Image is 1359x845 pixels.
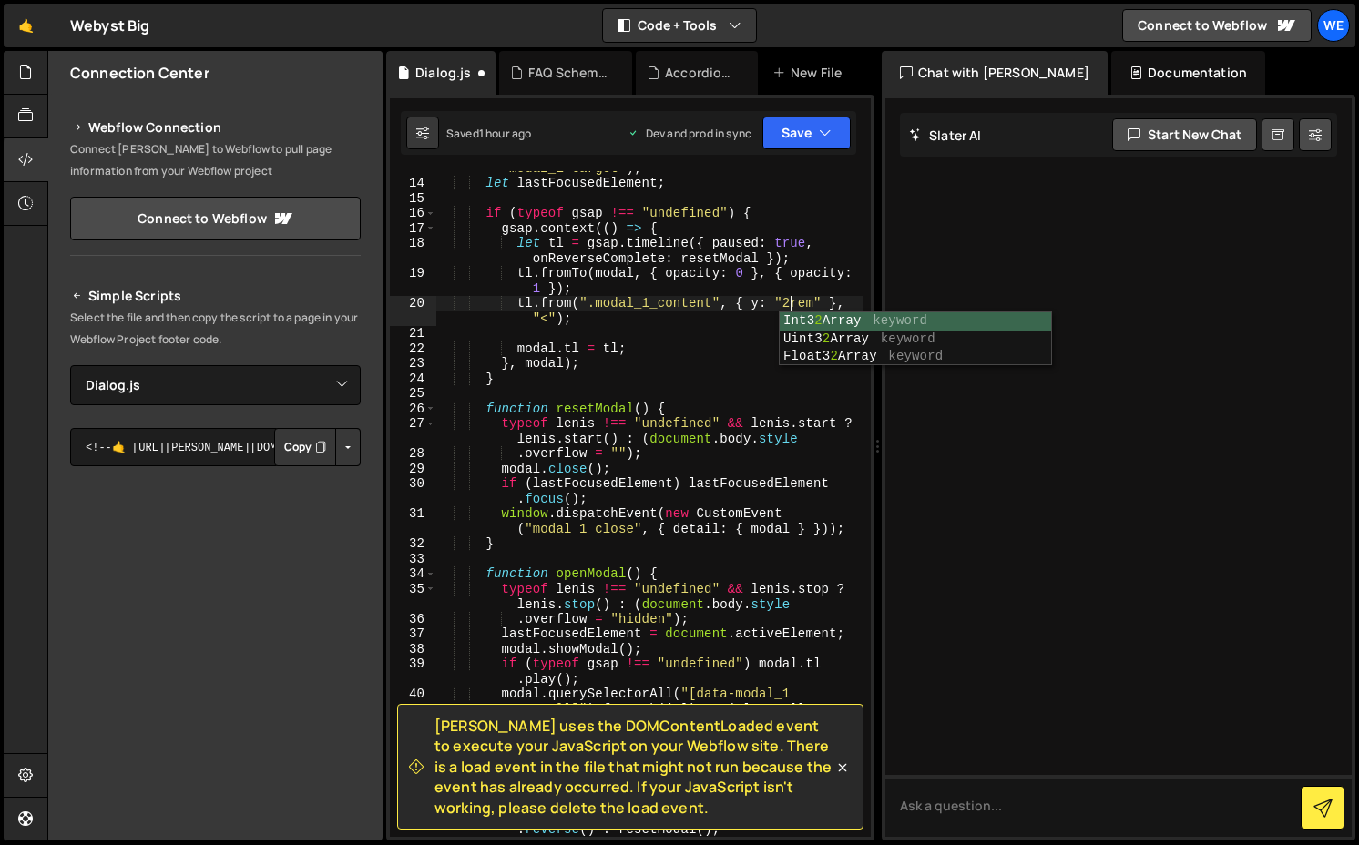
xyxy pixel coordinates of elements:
div: 25 [390,386,436,402]
div: Saved [446,126,531,141]
div: Dialog.js [415,64,471,82]
div: 35 [390,582,436,612]
h2: Slater AI [909,127,982,144]
div: 33 [390,552,436,567]
a: We [1317,9,1350,42]
div: FAQ Schema.js [528,64,610,82]
div: 24 [390,372,436,387]
div: 26 [390,402,436,417]
div: 22 [390,341,436,357]
div: 41 [390,732,436,762]
div: Button group with nested dropdown [274,428,361,466]
div: 16 [390,206,436,221]
div: 23 [390,356,436,372]
h2: Simple Scripts [70,285,361,307]
div: Chat with [PERSON_NAME] [882,51,1108,95]
div: 38 [390,642,436,657]
span: [PERSON_NAME] uses the DOMContentLoaded event to execute your JavaScript on your Webflow site. Th... [434,716,833,818]
div: Webyst Big [70,15,150,36]
div: 19 [390,266,436,296]
div: 31 [390,506,436,536]
div: 18 [390,236,436,266]
div: 28 [390,446,436,462]
iframe: YouTube video player [70,496,363,660]
a: Connect to Webflow [70,197,361,240]
div: 30 [390,476,436,506]
div: Accordion.js [665,64,736,82]
a: Connect to Webflow [1122,9,1312,42]
div: 29 [390,462,436,477]
div: 17 [390,221,436,237]
div: 1 hour ago [479,126,532,141]
button: Copy [274,428,336,466]
div: 21 [390,326,436,341]
p: Select the file and then copy the script to a page in your Webflow Project footer code. [70,307,361,351]
div: 32 [390,536,436,552]
p: Connect [PERSON_NAME] to Webflow to pull page information from your Webflow project [70,138,361,182]
h2: Connection Center [70,63,209,83]
button: Start new chat [1112,118,1257,151]
a: 🤙 [4,4,48,47]
div: 20 [390,296,436,326]
div: 44 [390,792,436,808]
div: 39 [390,657,436,687]
div: New File [772,64,849,82]
div: 40 [390,687,436,732]
h2: Webflow Connection [70,117,361,138]
div: 34 [390,566,436,582]
div: 37 [390,626,436,642]
div: Dev and prod in sync [628,126,751,141]
textarea: <!--🤙 [URL][PERSON_NAME][DOMAIN_NAME]> <script>document.addEventListener("DOMContentLoaded", func... [70,428,361,466]
div: 15 [390,191,436,207]
div: 36 [390,612,436,627]
div: 45 [390,807,436,837]
button: Code + Tools [603,9,756,42]
div: 27 [390,416,436,446]
div: 14 [390,176,436,191]
div: 42 [390,762,436,778]
iframe: YouTube video player [70,672,363,836]
button: Save [762,117,851,149]
div: 43 [390,777,436,792]
div: Documentation [1111,51,1265,95]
